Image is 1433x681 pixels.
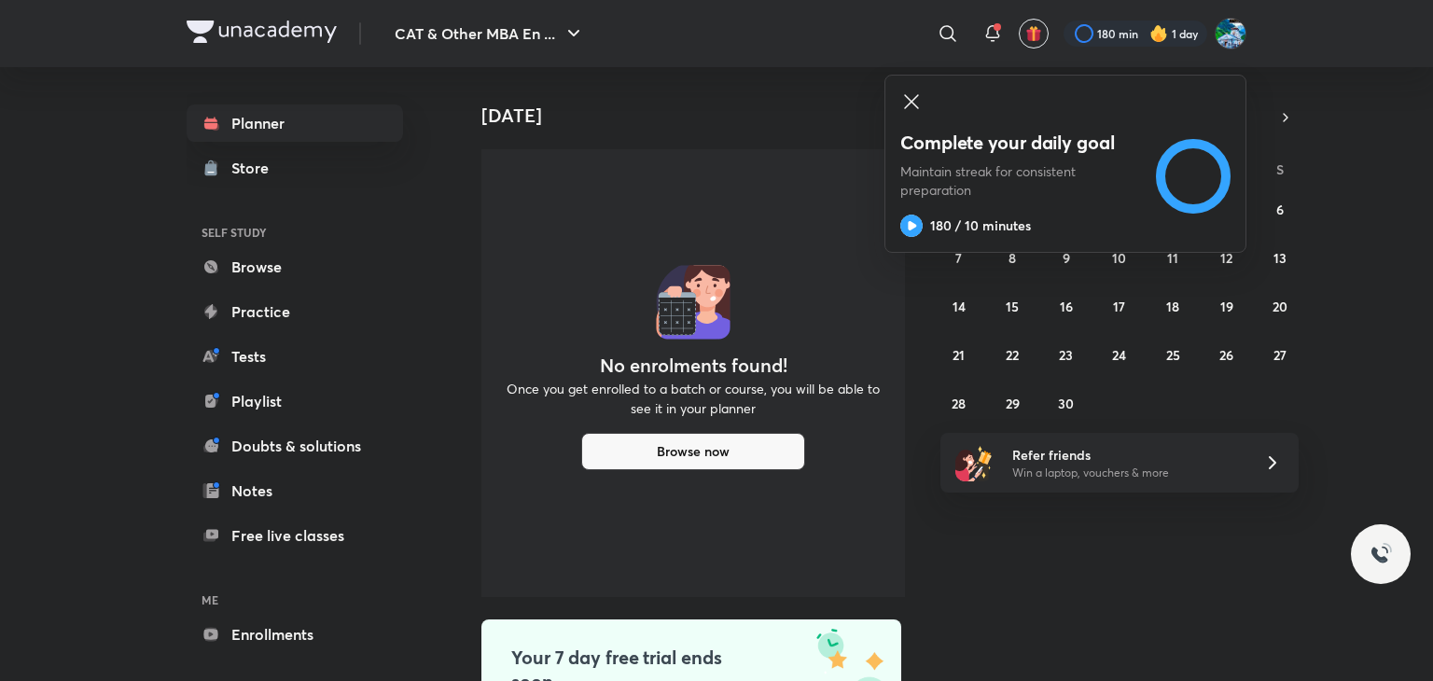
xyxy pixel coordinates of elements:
abbr: Saturday [1276,160,1284,178]
button: September 25, 2025 [1158,340,1188,369]
button: September 6, 2025 [1265,194,1295,224]
p: Win a laptop, vouchers & more [1012,465,1242,481]
p: Maintain streak for consistent preparation [900,162,1143,200]
a: Browse [187,248,403,285]
abbr: September 7, 2025 [955,249,962,267]
button: September 22, 2025 [997,340,1027,369]
button: September 27, 2025 [1265,340,1295,369]
button: September 24, 2025 [1105,340,1134,369]
a: Enrollments [187,616,403,653]
button: September 21, 2025 [944,340,974,369]
img: referral [955,444,993,481]
img: avatar [1025,25,1042,42]
button: avatar [1019,19,1049,49]
abbr: September 8, 2025 [1009,249,1016,267]
button: September 15, 2025 [997,291,1027,321]
abbr: September 20, 2025 [1273,298,1287,315]
abbr: September 24, 2025 [1112,346,1126,364]
abbr: September 6, 2025 [1276,201,1284,218]
abbr: September 15, 2025 [1006,298,1019,315]
abbr: September 29, 2025 [1006,395,1020,412]
abbr: September 26, 2025 [1219,346,1233,364]
h6: Refer friends [1012,445,1242,465]
img: Company Logo [187,21,337,43]
h4: No enrolments found! [600,354,787,377]
h4: Complete your daily goal [900,131,1143,155]
abbr: September 22, 2025 [1006,346,1019,364]
img: ttu [1370,543,1392,565]
button: September 13, 2025 [1265,243,1295,272]
button: September 28, 2025 [944,388,974,418]
abbr: September 10, 2025 [1112,249,1126,267]
button: September 11, 2025 [1158,243,1188,272]
button: September 18, 2025 [1158,291,1188,321]
div: Store [231,157,280,179]
abbr: September 23, 2025 [1059,346,1073,364]
h6: SELF STUDY [187,216,403,248]
abbr: September 17, 2025 [1113,298,1125,315]
abbr: September 25, 2025 [1166,346,1180,364]
button: CAT & Other MBA En ... [383,15,596,52]
button: September 9, 2025 [1051,243,1081,272]
button: September 12, 2025 [1212,243,1242,272]
abbr: September 19, 2025 [1220,298,1233,315]
img: No events [656,265,730,340]
p: Once you get enrolled to a batch or course, you will be able to see it in your planner [504,379,883,418]
abbr: September 16, 2025 [1060,298,1073,315]
button: September 8, 2025 [997,243,1027,272]
button: September 19, 2025 [1212,291,1242,321]
abbr: September 12, 2025 [1220,249,1232,267]
a: Company Logo [187,21,337,48]
button: September 16, 2025 [1051,291,1081,321]
a: Tests [187,338,403,375]
button: September 20, 2025 [1265,291,1295,321]
abbr: September 14, 2025 [953,298,966,315]
abbr: September 21, 2025 [953,346,965,364]
button: September 7, 2025 [944,243,974,272]
button: September 14, 2025 [944,291,974,321]
a: Notes [187,472,403,509]
abbr: September 27, 2025 [1273,346,1287,364]
button: Browse now [581,433,805,470]
abbr: September 9, 2025 [1063,249,1070,267]
a: Free live classes [187,517,403,554]
a: Playlist [187,382,403,420]
img: streak [1149,24,1168,43]
button: September 17, 2025 [1105,291,1134,321]
h6: ME [187,584,403,616]
abbr: September 18, 2025 [1166,298,1179,315]
abbr: September 11, 2025 [1167,249,1178,267]
button: September 29, 2025 [997,388,1027,418]
button: September 23, 2025 [1051,340,1081,369]
abbr: September 28, 2025 [952,395,966,412]
a: Store [187,149,403,187]
abbr: September 13, 2025 [1273,249,1287,267]
h4: [DATE] [481,104,920,127]
h6: 180 / 10 minutes [930,216,1031,235]
abbr: September 30, 2025 [1058,395,1074,412]
a: Planner [187,104,403,142]
button: September 30, 2025 [1051,388,1081,418]
button: September 10, 2025 [1105,243,1134,272]
img: Tushar Kumar [1215,18,1246,49]
a: Doubts & solutions [187,427,403,465]
a: Practice [187,293,403,330]
button: September 26, 2025 [1212,340,1242,369]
